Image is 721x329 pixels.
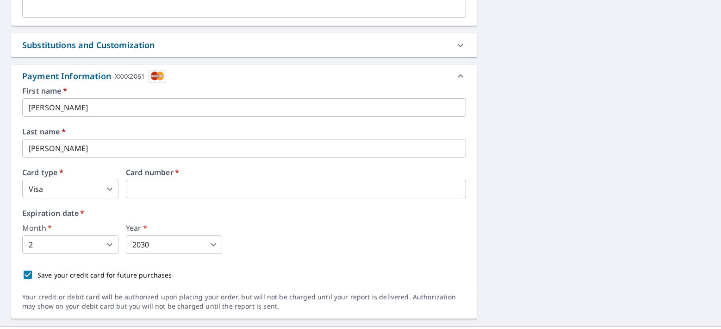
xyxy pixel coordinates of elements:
[22,180,118,198] div: Visa
[126,224,222,232] label: Year
[11,65,477,87] div: Payment InformationXXXX2061cardImage
[22,292,466,311] div: Your credit or debit card will be authorized upon placing your order, but will not be charged unt...
[22,224,118,232] label: Month
[126,169,466,176] label: Card number
[126,235,222,254] div: 2030
[22,39,155,51] div: Substitutions and Customization
[22,70,166,82] div: Payment Information
[149,70,166,82] img: cardImage
[11,33,477,57] div: Substitutions and Customization
[22,87,466,95] label: First name
[126,180,466,198] iframe: secure payment field
[115,70,145,82] div: XXXX2061
[22,209,466,217] label: Expiration date
[22,235,118,254] div: 2
[37,270,172,280] p: Save your credit card for future purchases
[22,169,118,176] label: Card type
[22,128,466,135] label: Last name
